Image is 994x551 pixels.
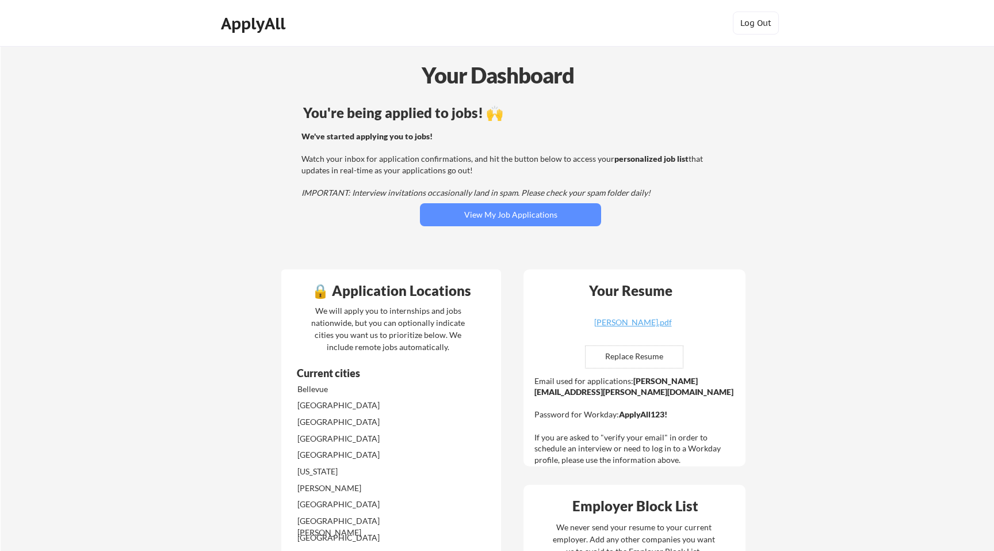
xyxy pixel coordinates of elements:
div: [GEOGRAPHIC_DATA] [297,532,419,544]
div: We will apply you to internships and jobs nationwide, but you can optionally indicate cities you ... [309,305,467,353]
div: [US_STATE] [297,466,419,477]
div: [GEOGRAPHIC_DATA] [297,449,419,461]
button: Log Out [733,12,779,35]
div: You're being applied to jobs! 🙌 [303,106,718,120]
div: Watch your inbox for application confirmations, and hit the button below to access your that upda... [301,131,716,199]
div: Email used for applications: Password for Workday: If you are asked to "verify your email" in ord... [534,375,737,466]
div: Employer Block List [528,499,742,513]
em: IMPORTANT: Interview invitations occasionally land in spam. Please check your spam folder daily! [301,188,651,197]
div: Your Dashboard [1,59,994,92]
div: [GEOGRAPHIC_DATA] [297,499,419,510]
div: Current cities [297,368,456,378]
div: Your Resume [574,284,687,298]
div: Bellevue [297,383,419,395]
div: [GEOGRAPHIC_DATA] [297,433,419,444]
strong: [PERSON_NAME][EMAIL_ADDRESS][PERSON_NAME][DOMAIN_NAME] [534,376,733,397]
a: [PERSON_NAME].pdf [564,318,701,336]
div: [PERSON_NAME] [297,482,419,494]
button: View My Job Applications [420,203,601,226]
strong: personalized job list [614,154,689,164]
div: [PERSON_NAME].pdf [564,318,701,326]
strong: We've started applying you to jobs! [301,131,433,141]
div: [GEOGRAPHIC_DATA] [297,400,419,411]
div: [GEOGRAPHIC_DATA] [297,416,419,428]
strong: ApplyAll123! [619,409,667,419]
div: [GEOGRAPHIC_DATA][PERSON_NAME] [297,515,419,538]
div: ApplyAll [221,14,289,33]
div: 🔒 Application Locations [284,284,498,298]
